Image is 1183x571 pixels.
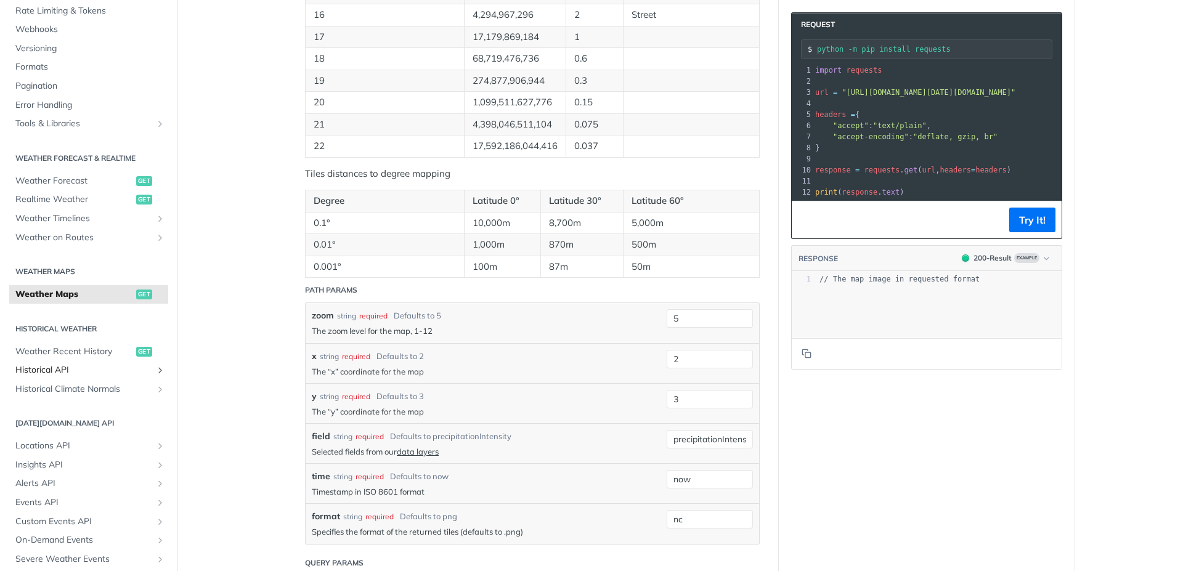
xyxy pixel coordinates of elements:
button: Copy to clipboard [798,344,815,363]
p: 22 [314,139,456,153]
a: data layers [397,447,439,456]
span: get [136,347,152,357]
td: 50m [623,256,759,278]
div: Defaults to 2 [376,350,424,363]
span: Custom Events API [15,516,152,528]
div: Defaults to precipitationIntensity [390,431,511,443]
button: Show subpages for Weather Timelines [155,214,165,224]
td: 100m [464,256,540,278]
span: Weather Maps [15,288,133,301]
td: 87m [540,256,623,278]
th: Degree [306,190,465,213]
a: Tools & LibrariesShow subpages for Tools & Libraries [9,115,168,133]
p: 2 [574,8,615,22]
div: Defaults to 3 [376,391,424,403]
p: 0.075 [574,118,615,132]
label: zoom [312,309,334,322]
a: Insights APIShow subpages for Insights API [9,456,168,474]
p: 4,398,046,511,104 [473,118,558,132]
span: = [851,110,855,119]
span: requests [847,66,882,75]
div: required [365,511,394,522]
span: . ( , ) [815,166,1011,174]
span: import [815,66,842,75]
p: 20 [314,95,456,110]
span: On-Demand Events [15,534,152,546]
span: Alerts API [15,477,152,490]
span: Versioning [15,43,165,55]
span: get [136,176,152,186]
p: 0.6 [574,52,615,66]
th: Latitude 30° [540,190,623,213]
span: Locations API [15,440,152,452]
a: Weather on RoutesShow subpages for Weather on Routes [9,229,168,247]
button: Try It! [1009,208,1055,232]
div: required [342,351,370,362]
td: 0.1° [306,212,465,234]
p: Selected fields from our [312,446,661,457]
th: Latitude 60° [623,190,759,213]
a: Formats [9,58,168,76]
span: Formats [15,61,165,73]
button: Show subpages for Events API [155,498,165,508]
label: field [312,430,330,443]
button: RESPONSE [798,253,839,265]
span: "deflate, gzip, br" [913,132,998,141]
p: 0.037 [574,139,615,153]
button: Show subpages for Historical API [155,365,165,375]
button: Show subpages for Historical Climate Normals [155,384,165,394]
span: response [815,166,851,174]
span: print [815,188,837,196]
a: Weather Recent Historyget [9,342,168,361]
span: "text/plain" [873,121,927,130]
p: 19 [314,74,456,88]
span: Insights API [15,459,152,471]
p: 21 [314,118,456,132]
p: 17,592,186,044,416 [473,139,558,153]
span: text [882,188,900,196]
span: Historical Climate Normals [15,383,152,395]
a: Pagination [9,77,168,95]
button: Show subpages for Custom Events API [155,517,165,527]
td: 870m [540,234,623,256]
td: 0.001° [306,256,465,278]
button: Copy to clipboard [798,211,815,229]
span: Tools & Libraries [15,118,152,130]
span: get [136,290,152,299]
label: time [312,470,330,483]
a: Weather TimelinesShow subpages for Weather Timelines [9,209,168,228]
button: Show subpages for Locations API [155,441,165,451]
a: Realtime Weatherget [9,190,168,209]
button: Show subpages for Weather on Routes [155,233,165,243]
div: 200 - Result [974,253,1012,264]
span: "[URL][DOMAIN_NAME][DATE][DOMAIN_NAME]" [842,88,1015,97]
div: 4 [792,98,813,109]
label: format [312,510,340,523]
div: Defaults to 5 [394,310,441,322]
p: 17 [314,30,456,44]
a: Rate Limiting & Tokens [9,2,168,20]
td: 500m [623,234,759,256]
p: The “y” coordinate for the map [312,406,661,417]
p: 16 [314,8,456,22]
span: headers [975,166,1007,174]
div: string [337,310,356,322]
span: Weather Recent History [15,346,133,358]
span: Webhooks [15,23,165,36]
button: 200200-ResultExample [956,252,1055,264]
div: Defaults to png [400,511,457,523]
div: required [356,471,384,482]
th: Latitude 0° [464,190,540,213]
p: 1 [574,30,615,44]
div: string [320,351,339,362]
span: : , [815,121,931,130]
div: 7 [792,131,813,142]
a: Historical Climate NormalsShow subpages for Historical Climate Normals [9,380,168,399]
div: string [343,511,362,522]
h2: Weather Maps [9,266,168,277]
input: Request instructions [817,45,1052,54]
div: 12 [792,187,813,198]
div: 9 [792,153,813,164]
div: 10 [792,164,813,176]
div: 6 [792,120,813,131]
